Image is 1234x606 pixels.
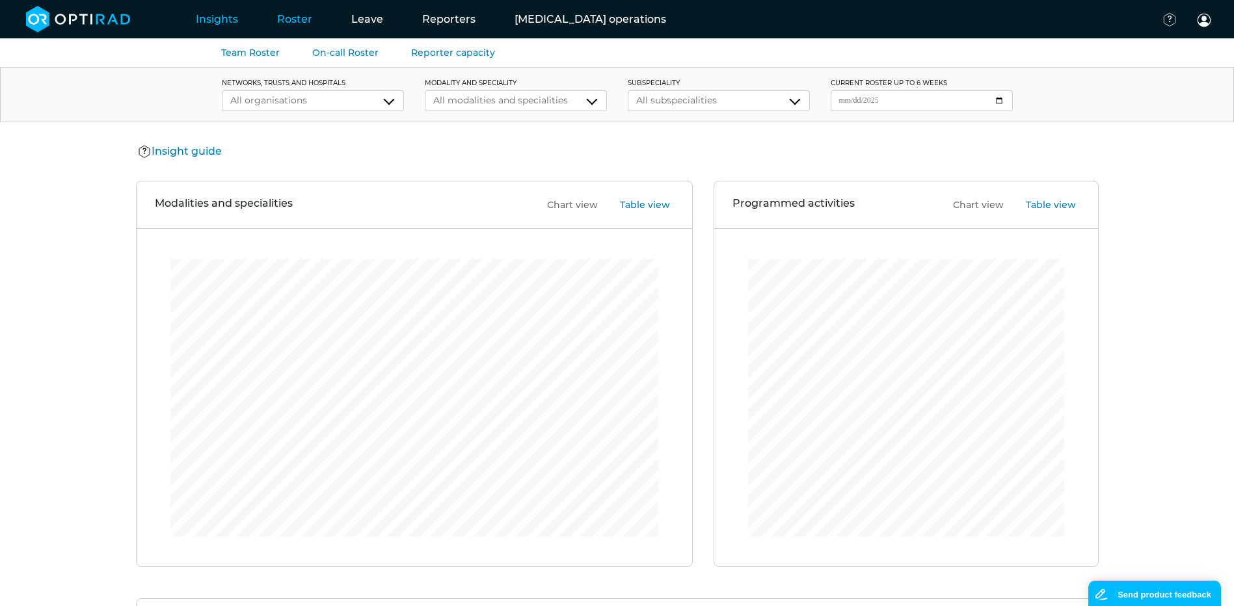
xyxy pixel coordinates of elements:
[411,47,495,59] a: Reporter capacity
[831,78,1013,88] label: current roster up to 6 weeks
[1010,198,1080,213] button: Table view
[26,6,131,33] img: brand-opti-rad-logos-blue-and-white-d2f68631ba2948856bd03f2d395fb146ddc8fb01b4b6e9315ea85fa773367...
[531,198,602,213] button: Chart view
[221,47,280,59] a: Team Roster
[155,197,293,213] h3: Modalities and specialities
[138,144,152,159] img: Help Icon
[628,78,810,88] label: subspeciality
[222,78,404,88] label: networks, trusts and hospitals
[604,198,674,213] button: Table view
[425,78,607,88] label: modality and speciality
[732,197,855,213] h3: Programmed activities
[937,198,1008,213] button: Chart view
[312,47,379,59] a: On-call Roster
[136,143,226,160] button: Insight guide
